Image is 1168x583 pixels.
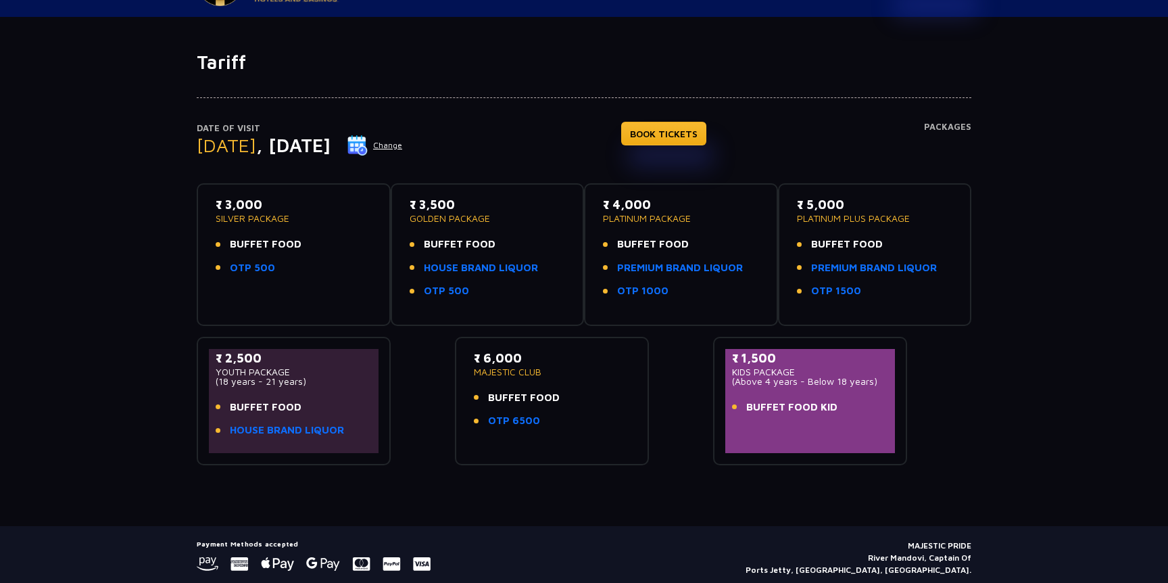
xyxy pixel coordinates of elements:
[347,135,403,156] button: Change
[410,195,566,214] p: ₹ 3,500
[230,423,344,438] a: HOUSE BRAND LIQUOR
[732,349,888,367] p: ₹ 1,500
[617,283,668,299] a: OTP 1000
[216,367,372,377] p: YOUTH PACKAGE
[732,367,888,377] p: KIDS PACKAGE
[603,195,759,214] p: ₹ 4,000
[811,283,861,299] a: OTP 1500
[797,214,953,223] p: PLATINUM PLUS PACKAGE
[811,260,937,276] a: PREMIUM BRAND LIQUOR
[474,349,630,367] p: ₹ 6,000
[424,237,495,252] span: BUFFET FOOD
[924,122,971,170] h4: Packages
[230,260,275,276] a: OTP 500
[424,283,469,299] a: OTP 500
[197,122,403,135] p: Date of Visit
[617,260,743,276] a: PREMIUM BRAND LIQUOR
[197,134,256,156] span: [DATE]
[811,237,883,252] span: BUFFET FOOD
[216,377,372,386] p: (18 years - 21 years)
[230,400,301,415] span: BUFFET FOOD
[197,540,431,548] h5: Payment Methods accepted
[488,390,560,406] span: BUFFET FOOD
[488,413,540,429] a: OTP 6500
[746,540,971,576] p: MAJESTIC PRIDE River Mandovi, Captain Of Ports Jetty, [GEOGRAPHIC_DATA], [GEOGRAPHIC_DATA].
[216,214,372,223] p: SILVER PACKAGE
[424,260,538,276] a: HOUSE BRAND LIQUOR
[746,400,837,415] span: BUFFET FOOD KID
[617,237,689,252] span: BUFFET FOOD
[797,195,953,214] p: ₹ 5,000
[732,377,888,386] p: (Above 4 years - Below 18 years)
[410,214,566,223] p: GOLDEN PACKAGE
[256,134,331,156] span: , [DATE]
[621,122,706,145] a: BOOK TICKETS
[230,237,301,252] span: BUFFET FOOD
[603,214,759,223] p: PLATINUM PACKAGE
[197,51,971,74] h1: Tariff
[216,349,372,367] p: ₹ 2,500
[474,367,630,377] p: MAJESTIC CLUB
[216,195,372,214] p: ₹ 3,000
